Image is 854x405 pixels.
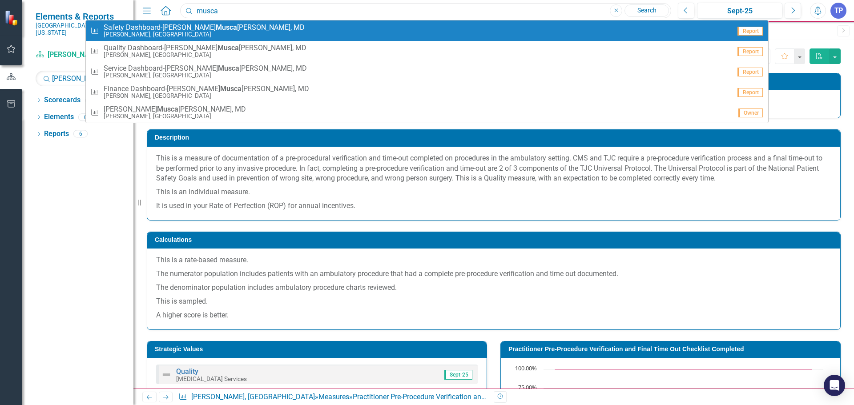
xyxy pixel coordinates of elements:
text: 75.00% [518,383,537,391]
strong: Musca [216,23,237,32]
button: TP [830,3,846,19]
a: Elements [44,112,74,122]
strong: Musca [218,64,239,72]
a: [PERSON_NAME], [GEOGRAPHIC_DATA] [191,393,315,401]
strong: Musca [218,44,239,52]
span: Owner [738,108,763,117]
small: [PERSON_NAME], [GEOGRAPHIC_DATA] [104,31,305,38]
p: The numerator population includes patients with an ambulatory procedure that had a complete pre-p... [156,267,831,281]
a: Safety Dashboard-[PERSON_NAME]Musca[PERSON_NAME], MD[PERSON_NAME], [GEOGRAPHIC_DATA]Report [86,20,768,41]
span: Quality Dashboard-[PERSON_NAME] [PERSON_NAME], MD [104,44,306,52]
p: This is sampled. [156,295,831,309]
div: » » [178,392,487,402]
span: Safety Dashboard-[PERSON_NAME] [PERSON_NAME], MD [104,24,305,32]
a: Search [624,4,669,17]
strong: Musca [157,105,178,113]
span: Report [737,68,763,76]
span: Sept-25 [444,370,472,380]
span: Elements & Reports [36,11,125,22]
p: A higher score is better. [156,309,831,321]
p: This is a rate-based measure. [156,255,831,267]
input: Search ClearPoint... [180,3,671,19]
a: Service Dashboard-[PERSON_NAME]Musca[PERSON_NAME], MD[PERSON_NAME], [GEOGRAPHIC_DATA]Report [86,61,768,82]
span: [PERSON_NAME] [PERSON_NAME], MD [104,105,246,113]
a: Quality Dashboard-[PERSON_NAME]Musca[PERSON_NAME], MD[PERSON_NAME], [GEOGRAPHIC_DATA]Report [86,41,768,61]
small: [PERSON_NAME], [GEOGRAPHIC_DATA] [104,72,307,79]
button: Sept-25 [697,3,782,19]
a: Scorecards [44,95,81,105]
div: 6 [73,130,88,138]
div: 0 [78,113,93,121]
small: [GEOGRAPHIC_DATA][US_STATE] [36,22,125,36]
text: 100.00% [515,364,537,372]
small: [PERSON_NAME], [GEOGRAPHIC_DATA] [104,92,309,99]
span: Report [737,88,763,97]
span: Finance Dashboard-[PERSON_NAME] [PERSON_NAME], MD [104,85,309,93]
p: It is used in your Rate of Perfection (ROP) for annual incentives. [156,199,831,211]
a: [PERSON_NAME], [GEOGRAPHIC_DATA] [36,50,125,60]
g: Goal, series 3 of 3. Line with 12 data points. [554,367,814,371]
div: Open Intercom Messenger [824,375,845,396]
a: Finance Dashboard-[PERSON_NAME]Musca[PERSON_NAME], MD[PERSON_NAME], [GEOGRAPHIC_DATA]Report [86,82,768,102]
h3: Calculations [155,237,836,243]
span: Service Dashboard-[PERSON_NAME] [PERSON_NAME], MD [104,64,307,72]
strong: Musca [220,84,242,93]
div: Practitioner Pre-Procedure Verification and Final Time Out Checklist Completed [353,393,599,401]
h3: Description [155,134,836,141]
a: Quality [176,367,198,376]
a: Measures [318,393,349,401]
p: The denominator population includes ambulatory procedure charts reviewed. [156,281,831,295]
small: [PERSON_NAME], [GEOGRAPHIC_DATA] [104,113,246,120]
h3: Strategic Values [155,346,482,353]
span: Report [737,27,763,36]
div: Sept-25 [700,6,779,16]
a: [PERSON_NAME]Musca[PERSON_NAME], MD[PERSON_NAME], [GEOGRAPHIC_DATA]Owner [86,102,768,123]
p: This is a measure of documentation of a pre-procedural verification and time-out completed on pro... [156,153,831,186]
small: [PERSON_NAME], [GEOGRAPHIC_DATA] [104,52,306,58]
img: ClearPoint Strategy [4,10,20,26]
a: Reports [44,129,69,139]
h3: Practitioner Pre-Procedure Verification and Final Time Out Checklist Completed [508,346,836,353]
span: Report [737,47,763,56]
p: This is an individual measure. [156,185,831,199]
img: Not Defined [161,369,172,380]
input: Search Below... [36,71,125,86]
small: [MEDICAL_DATA] Services [176,375,247,382]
